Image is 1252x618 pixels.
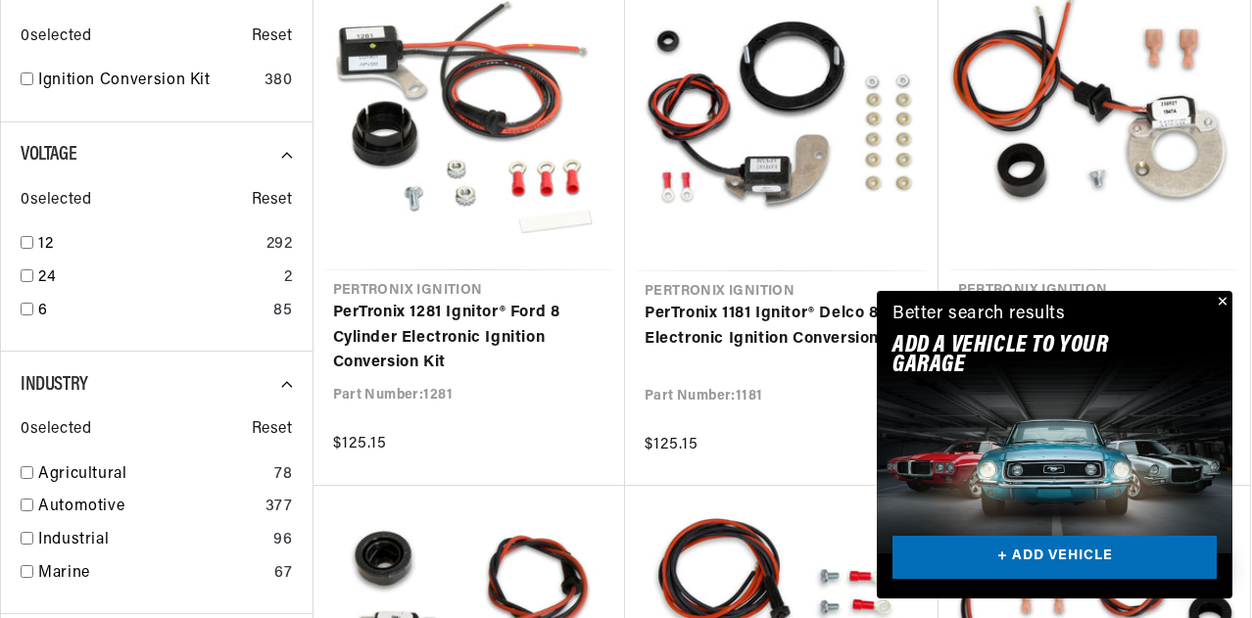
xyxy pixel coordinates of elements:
[38,462,266,488] a: Agricultural
[21,417,91,443] span: 0 selected
[274,561,292,587] div: 67
[38,528,265,553] a: Industrial
[273,299,292,324] div: 85
[21,188,91,214] span: 0 selected
[273,528,292,553] div: 96
[38,232,259,258] a: 12
[38,495,258,520] a: Automotive
[333,301,606,376] a: PerTronix 1281 Ignitor® Ford 8 Cylinder Electronic Ignition Conversion Kit
[252,188,293,214] span: Reset
[38,299,265,324] a: 6
[252,24,293,50] span: Reset
[38,265,276,291] a: 24
[38,69,257,94] a: Ignition Conversion Kit
[274,462,292,488] div: 78
[252,417,293,443] span: Reset
[284,265,293,291] div: 2
[892,336,1168,376] h2: Add A VEHICLE to your garage
[1209,291,1232,314] button: Close
[265,495,293,520] div: 377
[645,302,919,352] a: PerTronix 1181 Ignitor® Delco 8 cyl Electronic Ignition Conversion Kit
[21,375,88,395] span: Industry
[266,232,293,258] div: 292
[892,536,1217,580] a: + ADD VEHICLE
[21,145,76,165] span: Voltage
[892,301,1066,329] div: Better search results
[21,24,91,50] span: 0 selected
[38,561,266,587] a: Marine
[265,69,293,94] div: 380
